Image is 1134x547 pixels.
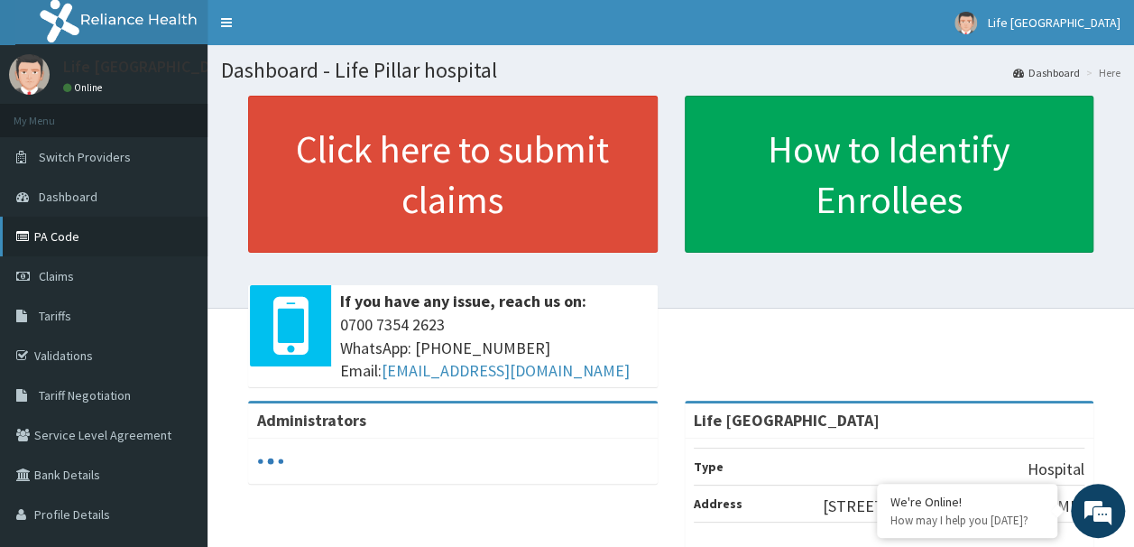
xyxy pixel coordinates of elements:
[694,410,880,431] strong: Life [GEOGRAPHIC_DATA]
[694,496,742,512] b: Address
[340,291,586,311] b: If you have any issue, reach us on:
[39,387,131,403] span: Tariff Negotiation
[382,360,630,381] a: [EMAIL_ADDRESS][DOMAIN_NAME]
[988,14,1120,31] span: Life [GEOGRAPHIC_DATA]
[694,459,724,475] b: Type
[221,59,1120,82] h1: Dashboard - Life Pillar hospital
[1028,458,1084,481] p: Hospital
[257,448,284,475] svg: audio-loading
[63,81,106,94] a: Online
[823,495,1084,518] p: [STREET_ADDRESS][PERSON_NAME]
[39,308,71,324] span: Tariffs
[63,59,243,75] p: Life [GEOGRAPHIC_DATA]
[685,96,1094,253] a: How to Identify Enrollees
[1082,65,1120,80] li: Here
[39,268,74,284] span: Claims
[248,96,658,253] a: Click here to submit claims
[954,12,977,34] img: User Image
[890,494,1044,510] div: We're Online!
[340,313,649,383] span: 0700 7354 2623 WhatsApp: [PHONE_NUMBER] Email:
[1013,65,1080,80] a: Dashboard
[890,513,1044,528] p: How may I help you today?
[257,410,366,431] b: Administrators
[39,189,97,205] span: Dashboard
[9,54,50,95] img: User Image
[39,149,131,165] span: Switch Providers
